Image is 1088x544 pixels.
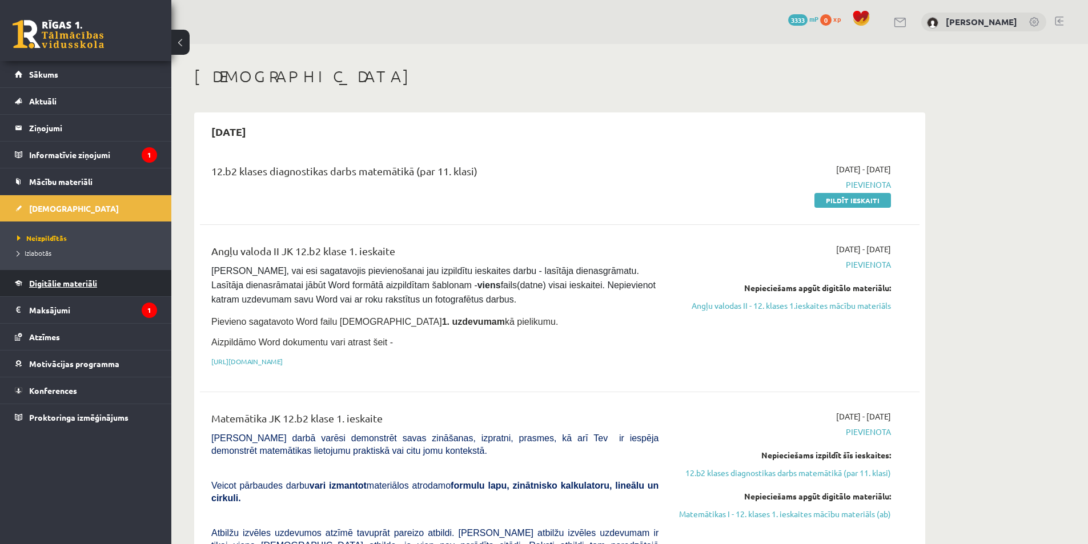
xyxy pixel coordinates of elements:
[676,300,891,312] a: Angļu valodas II - 12. klases 1.ieskaites mācību materiāls
[142,147,157,163] i: 1
[15,88,157,114] a: Aktuāli
[310,481,367,490] b: vari izmantot
[211,266,658,304] span: [PERSON_NAME], vai esi sagatavojis pievienošanai jau izpildītu ieskaites darbu - lasītāja dienasg...
[15,297,157,323] a: Maksājumi1
[194,67,925,86] h1: [DEMOGRAPHIC_DATA]
[29,69,58,79] span: Sākums
[17,233,67,243] span: Neizpildītās
[676,449,891,461] div: Nepieciešams izpildīt šīs ieskaites:
[29,203,119,213] span: [DEMOGRAPHIC_DATA]
[211,481,659,503] b: formulu lapu, zinātnisko kalkulatoru, lineālu un cirkuli.
[676,490,891,502] div: Nepieciešams apgūt digitālo materiālu:
[676,282,891,294] div: Nepieciešams apgūt digitālo materiālu:
[211,163,659,184] div: 12.b2 klases diagnostikas darbs matemātikā (par 11. klasi)
[17,233,160,243] a: Neizpildītās
[13,20,104,49] a: Rīgas 1. Tālmācības vidusskola
[820,14,832,26] span: 0
[676,508,891,520] a: Matemātikas I - 12. klases 1. ieskaites mācību materiāls (ab)
[29,278,97,288] span: Digitālie materiāli
[211,317,558,327] span: Pievieno sagatavoto Word failu [DEMOGRAPHIC_DATA] kā pielikumu.
[676,467,891,479] a: 12.b2 klases diagnostikas darbs matemātikā (par 11. klasi)
[788,14,818,23] a: 3333 mP
[15,350,157,377] a: Motivācijas programma
[211,337,393,347] span: Aizpildāmo Word dokumentu vari atrast šeit -
[836,243,891,255] span: [DATE] - [DATE]
[15,142,157,168] a: Informatīvie ziņojumi1
[676,259,891,271] span: Pievienota
[836,163,891,175] span: [DATE] - [DATE]
[15,168,157,195] a: Mācību materiāli
[17,248,160,258] a: Izlabotās
[820,14,846,23] a: 0 xp
[946,16,1017,27] a: [PERSON_NAME]
[29,297,157,323] legend: Maksājumi
[676,426,891,438] span: Pievienota
[927,17,938,29] img: Sigurds Kozlovskis
[29,332,60,342] span: Atzīmes
[17,248,51,257] span: Izlabotās
[211,481,659,503] span: Veicot pārbaudes darbu materiālos atrodamo
[29,176,93,187] span: Mācību materiāli
[29,358,119,369] span: Motivācijas programma
[29,412,129,422] span: Proktoringa izmēģinājums
[809,14,818,23] span: mP
[15,61,157,87] a: Sākums
[29,115,157,141] legend: Ziņojumi
[15,195,157,221] a: [DEMOGRAPHIC_DATA]
[29,96,57,106] span: Aktuāli
[211,433,659,456] span: [PERSON_NAME] darbā varēsi demonstrēt savas zināšanas, izpratni, prasmes, kā arī Tev ir iespēja d...
[15,115,157,141] a: Ziņojumi
[211,357,283,366] a: [URL][DOMAIN_NAME]
[676,179,891,191] span: Pievienota
[29,142,157,168] legend: Informatīvie ziņojumi
[211,410,659,432] div: Matemātika JK 12.b2 klase 1. ieskaite
[836,410,891,422] span: [DATE] - [DATE]
[814,193,891,208] a: Pildīt ieskaiti
[200,118,258,145] h2: [DATE]
[15,377,157,404] a: Konferences
[15,404,157,430] a: Proktoringa izmēģinājums
[442,317,505,327] strong: 1. uzdevumam
[29,385,77,396] span: Konferences
[833,14,841,23] span: xp
[15,270,157,296] a: Digitālie materiāli
[211,243,659,264] div: Angļu valoda II JK 12.b2 klase 1. ieskaite
[788,14,808,26] span: 3333
[142,303,157,318] i: 1
[15,324,157,350] a: Atzīmes
[477,280,501,290] strong: viens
